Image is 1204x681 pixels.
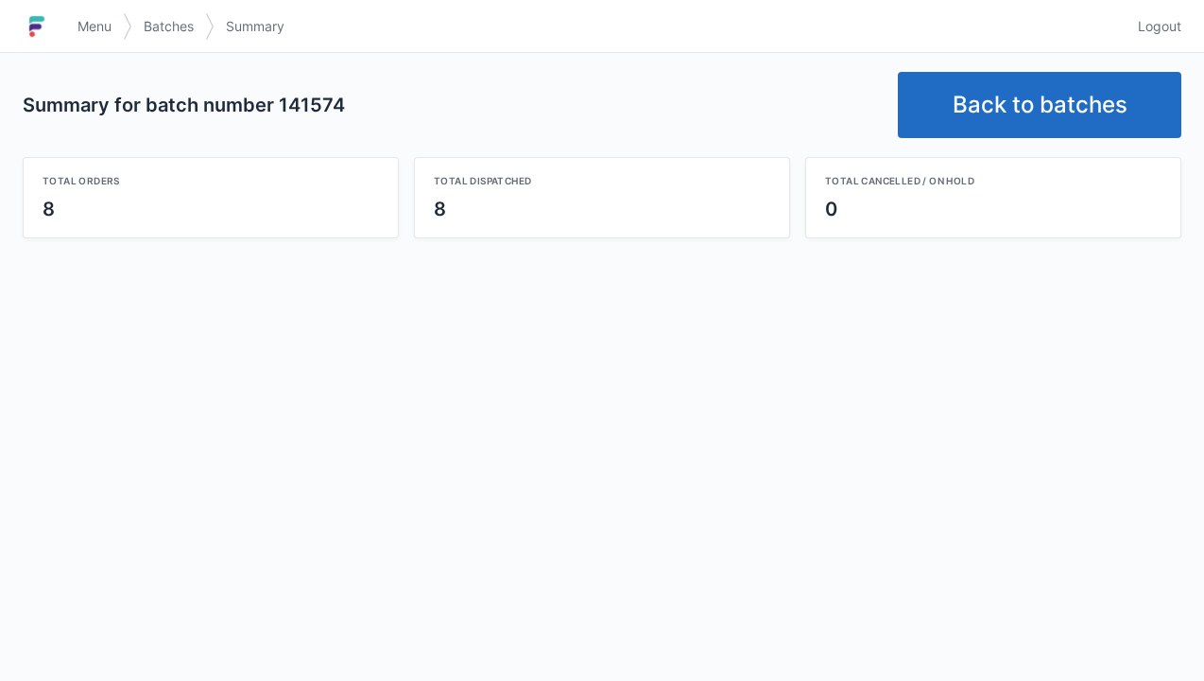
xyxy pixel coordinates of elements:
span: Menu [77,17,112,36]
a: Batches [132,9,205,44]
img: logo-small.jpg [23,11,51,42]
span: Summary [226,17,284,36]
div: Total cancelled / on hold [825,173,1161,188]
a: Logout [1127,9,1181,44]
div: Total dispatched [434,173,770,188]
a: Menu [66,9,123,44]
span: Logout [1138,17,1181,36]
div: 8 [434,196,770,222]
img: svg> [123,4,132,49]
img: svg> [205,4,215,49]
div: Total orders [43,173,379,188]
div: 8 [43,196,379,222]
a: Summary [215,9,296,44]
span: Batches [144,17,194,36]
div: 0 [825,196,1161,222]
a: Back to batches [898,72,1181,138]
h2: Summary for batch number 141574 [23,92,883,118]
